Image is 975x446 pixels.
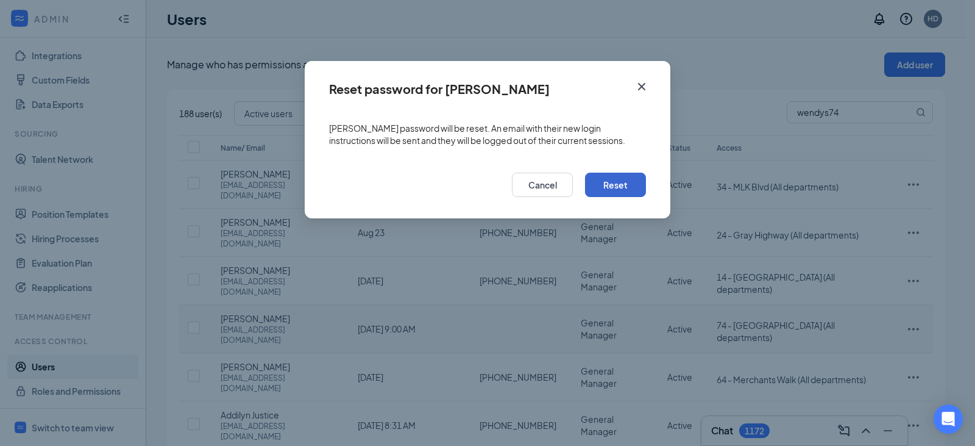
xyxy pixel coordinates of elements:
svg: Cross [634,79,649,94]
button: Reset [585,173,646,197]
div: Open Intercom Messenger [934,405,963,434]
button: Close [625,61,670,100]
span: [PERSON_NAME] password will be reset. An email with their new login instructions will be sent and... [329,122,646,146]
div: Reset password for [PERSON_NAME] [329,82,550,96]
button: Cancel [512,173,573,197]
